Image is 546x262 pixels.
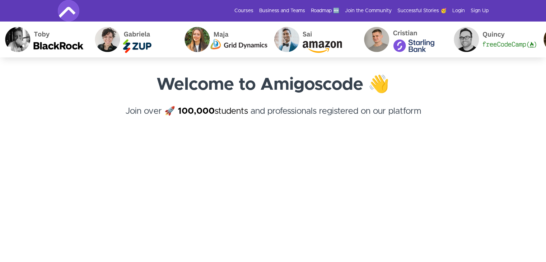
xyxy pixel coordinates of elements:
[178,22,267,57] img: Maja
[452,7,465,14] a: Login
[157,76,389,93] strong: Welcome to Amigoscode 👋
[357,22,447,57] img: Cristian
[259,7,305,14] a: Business and Teams
[88,22,178,57] img: Gabriela
[234,7,253,14] a: Courses
[471,7,489,14] a: Sign Up
[345,7,392,14] a: Join the Community
[58,105,489,131] h4: Join over 🚀 and professionals registered on our platform
[397,7,447,14] a: Successful Stories 🥳
[267,22,357,57] img: Sai
[178,107,248,116] a: 100,000students
[178,107,215,116] strong: 100,000
[311,7,339,14] a: Roadmap 🆕
[447,22,537,57] img: Quincy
